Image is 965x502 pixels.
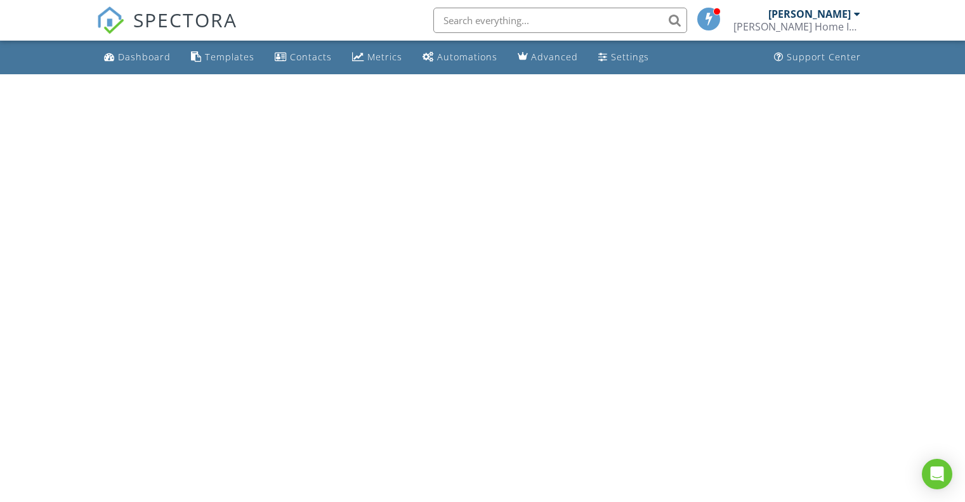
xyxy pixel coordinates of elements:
[733,20,860,33] div: Gibson Home Inspections LLC
[513,46,583,69] a: Advanced
[347,46,407,69] a: Metrics
[96,6,124,34] img: The Best Home Inspection Software - Spectora
[593,46,654,69] a: Settings
[437,51,497,63] div: Automations
[118,51,171,63] div: Dashboard
[186,46,259,69] a: Templates
[133,6,237,33] span: SPECTORA
[768,8,851,20] div: [PERSON_NAME]
[367,51,402,63] div: Metrics
[96,17,237,44] a: SPECTORA
[205,51,254,63] div: Templates
[531,51,578,63] div: Advanced
[99,46,176,69] a: Dashboard
[611,51,649,63] div: Settings
[922,459,952,489] div: Open Intercom Messenger
[417,46,502,69] a: Automations (Basic)
[769,46,866,69] a: Support Center
[290,51,332,63] div: Contacts
[270,46,337,69] a: Contacts
[787,51,861,63] div: Support Center
[433,8,687,33] input: Search everything...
